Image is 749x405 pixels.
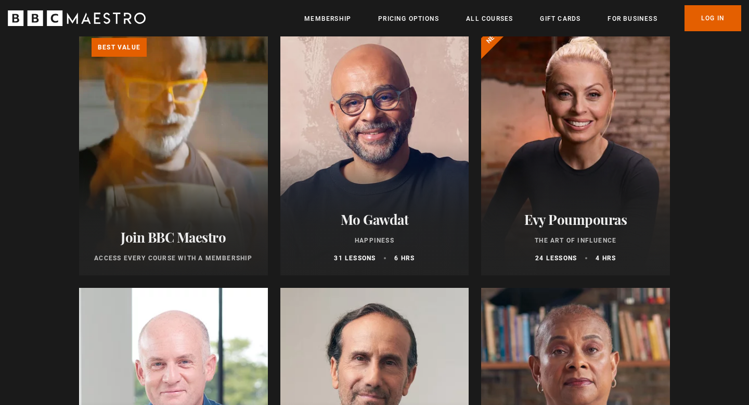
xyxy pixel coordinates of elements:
p: 31 lessons [334,254,376,263]
p: Best value [92,38,147,57]
a: Log In [685,5,741,31]
a: Mo Gawdat Happiness 31 lessons 6 hrs [280,26,469,275]
a: Evy Poumpouras The Art of Influence 24 lessons 4 hrs New [481,26,670,275]
p: 6 hrs [394,254,415,263]
a: Pricing Options [378,14,439,24]
h2: Evy Poumpouras [494,211,657,227]
svg: BBC Maestro [8,10,146,26]
nav: Primary [304,5,741,31]
h2: Mo Gawdat [293,211,457,227]
a: Gift Cards [540,14,580,24]
a: Membership [304,14,351,24]
a: All Courses [466,14,513,24]
a: For business [608,14,657,24]
p: Happiness [293,236,457,245]
p: The Art of Influence [494,236,657,245]
p: 24 lessons [535,254,577,263]
p: 4 hrs [596,254,616,263]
